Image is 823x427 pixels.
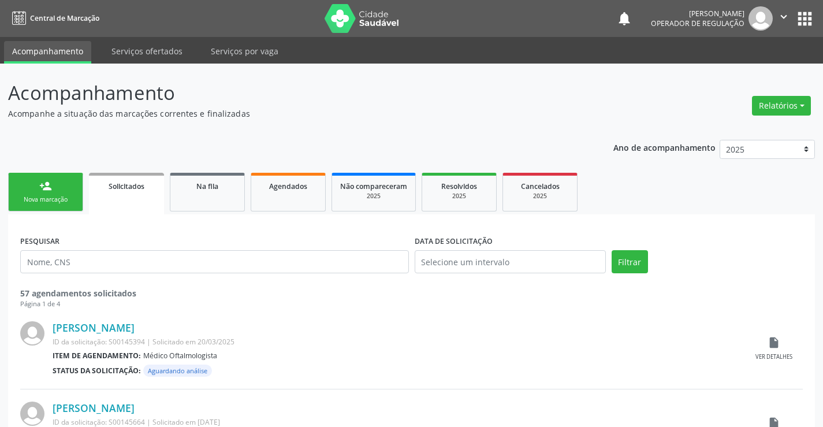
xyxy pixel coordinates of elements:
div: Nova marcação [17,195,75,204]
span: Não compareceram [340,181,407,191]
a: Central de Marcação [8,9,99,28]
span: Solicitados [109,181,144,191]
span: Cancelados [521,181,560,191]
div: 2025 [340,192,407,200]
span: Operador de regulação [651,18,744,28]
div: 2025 [430,192,488,200]
div: [PERSON_NAME] [651,9,744,18]
a: Acompanhamento [4,41,91,64]
button:  [773,6,795,31]
div: Ver detalhes [755,353,792,361]
button: apps [795,9,815,29]
p: Acompanhe a situação das marcações correntes e finalizadas [8,107,573,120]
label: DATA DE SOLICITAÇÃO [415,232,493,250]
a: Serviços por vaga [203,41,286,61]
div: Página 1 de 4 [20,299,803,309]
p: Ano de acompanhamento [613,140,716,154]
button: Relatórios [752,96,811,116]
input: Selecione um intervalo [415,250,606,273]
b: Status da solicitação: [53,366,141,376]
span: Solicitado em 20/03/2025 [152,337,234,347]
img: img [20,321,44,346]
a: Serviços ofertados [103,41,191,61]
span: Médico Oftalmologista [143,351,217,361]
button: Filtrar [612,250,648,273]
a: [PERSON_NAME] [53,402,135,414]
a: [PERSON_NAME] [53,321,135,334]
button: notifications [616,10,632,27]
i:  [777,10,790,23]
input: Nome, CNS [20,250,409,273]
span: ID da solicitação: S00145664 | [53,417,151,427]
strong: 57 agendamentos solicitados [20,288,136,299]
span: Solicitado em [DATE] [152,417,220,427]
i: insert_drive_file [768,336,780,349]
img: img [20,402,44,426]
div: 2025 [511,192,569,200]
div: person_add [39,180,52,192]
span: Aguardando análise [143,365,212,377]
label: PESQUISAR [20,232,59,250]
span: ID da solicitação: S00145394 | [53,337,151,347]
b: Item de agendamento: [53,351,141,361]
p: Acompanhamento [8,79,573,107]
span: Na fila [196,181,218,191]
span: Central de Marcação [30,13,99,23]
span: Resolvidos [441,181,477,191]
img: img [748,6,773,31]
span: Agendados [269,181,307,191]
